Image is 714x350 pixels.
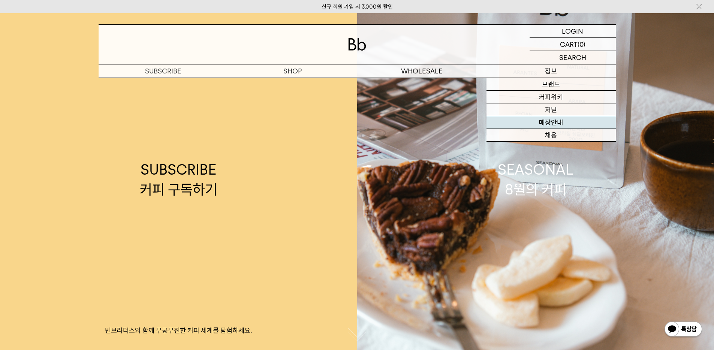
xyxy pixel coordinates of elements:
[486,91,616,103] a: 커피위키
[530,25,616,38] a: LOGIN
[357,64,486,78] p: WHOLESALE
[498,160,573,199] div: SEASONAL 8월의 커피
[530,38,616,51] a: CART (0)
[322,3,393,10] a: 신규 회원 가입 시 3,000원 할인
[348,38,366,51] img: 로고
[664,321,703,339] img: 카카오톡 채널 1:1 채팅 버튼
[486,78,616,91] a: 브랜드
[486,103,616,116] a: 저널
[486,116,616,129] a: 매장안내
[99,64,228,78] a: SUBSCRIBE
[486,64,616,78] p: 정보
[228,64,357,78] a: SHOP
[559,51,586,64] p: SEARCH
[486,129,616,142] a: 채용
[560,38,578,51] p: CART
[562,25,583,37] p: LOGIN
[578,38,585,51] p: (0)
[140,160,217,199] div: SUBSCRIBE 커피 구독하기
